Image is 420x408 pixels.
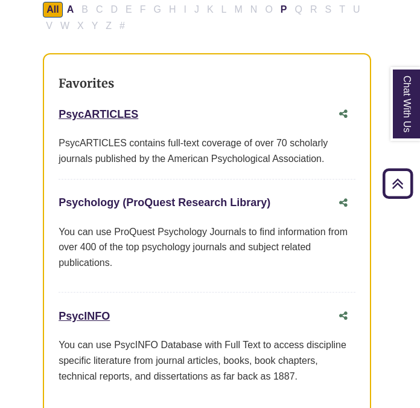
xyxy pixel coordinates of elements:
a: PsycINFO [59,310,110,322]
button: Share this database [331,103,355,126]
button: Share this database [331,305,355,328]
a: Back to Top [378,175,417,192]
div: PsycARTICLES contains full-text coverage of over 70 scholarly journals published by the American ... [59,135,355,166]
a: PsycARTICLES [59,108,138,120]
button: All [43,2,62,18]
a: Psychology (ProQuest Research Library) [59,196,270,209]
button: Share this database [331,192,355,215]
div: Alpha-list to filter by first letter of database name [43,4,364,30]
button: Filter Results P [277,2,291,18]
div: You can use PsycINFO Database with Full Text to access discipline specific literature from journa... [59,337,355,384]
h3: Favorites [59,76,355,91]
p: You can use ProQuest Psychology Journals to find information from over 400 of the top psychology ... [59,224,355,271]
button: Filter Results A [63,2,78,18]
